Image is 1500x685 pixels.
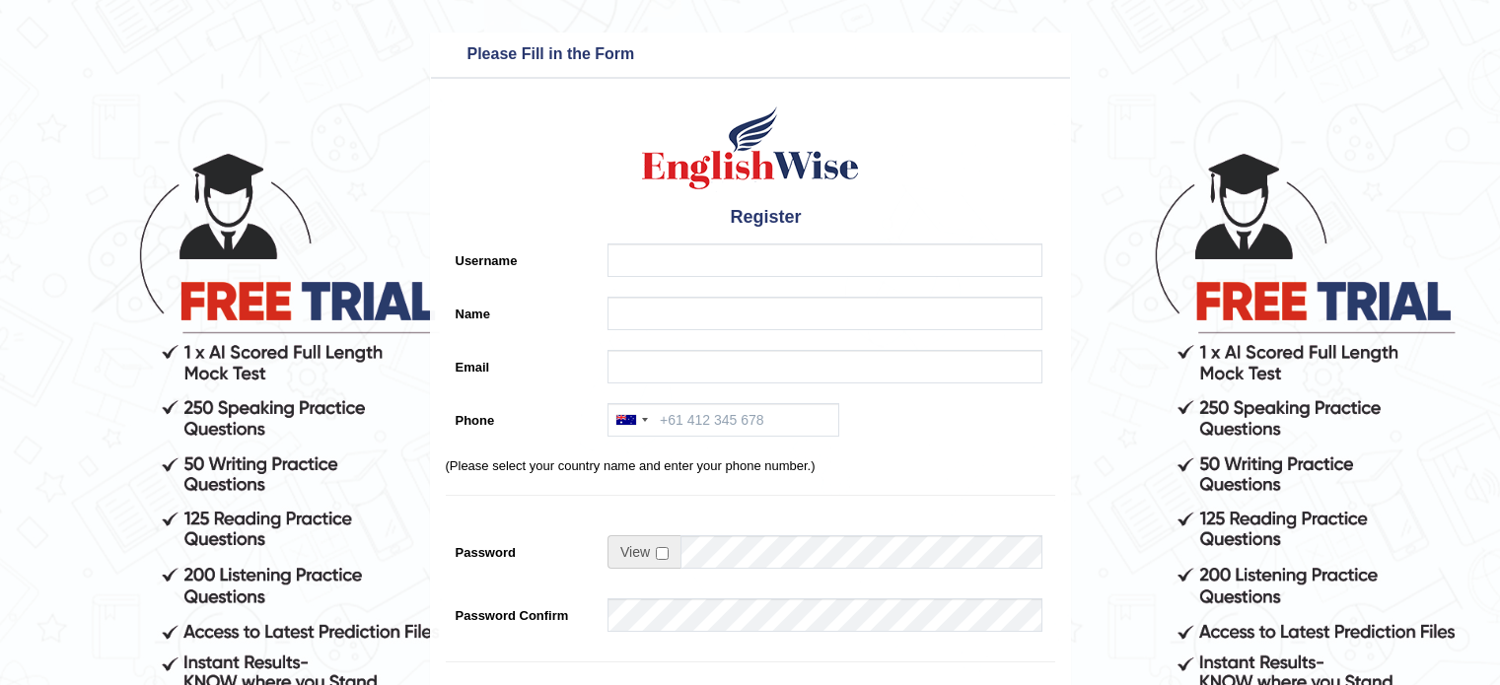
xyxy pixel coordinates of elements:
label: Password [446,535,599,562]
p: (Please select your country name and enter your phone number.) [446,456,1055,475]
h4: Register [446,202,1055,234]
label: Name [446,297,599,323]
input: +61 412 345 678 [607,403,839,437]
input: Show/Hide Password [656,547,669,560]
label: Email [446,350,599,377]
h3: Please Fill in the Form [436,39,1065,71]
label: Password Confirm [446,598,599,625]
img: Logo of English Wise create a new account for intelligent practice with AI [638,103,863,192]
div: Australia: +61 [608,404,654,436]
label: Phone [446,403,599,430]
label: Username [446,243,599,270]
